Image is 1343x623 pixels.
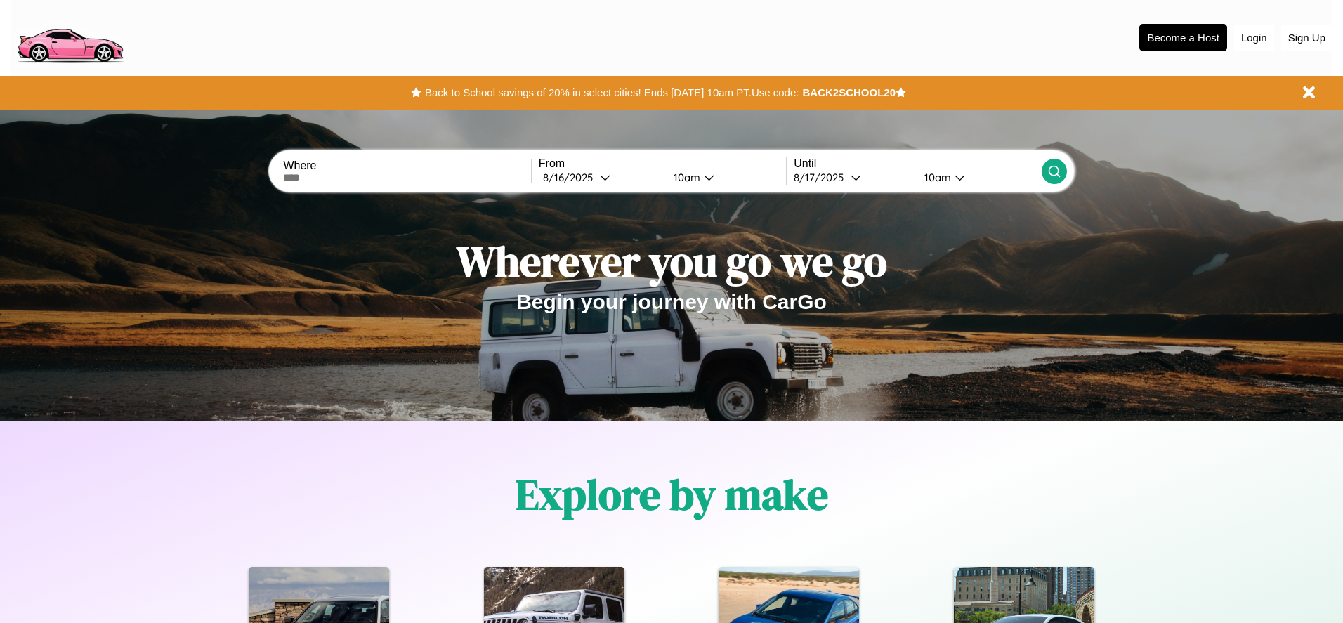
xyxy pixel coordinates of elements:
button: 8/16/2025 [539,170,662,185]
img: logo [11,7,129,66]
div: 10am [667,171,704,184]
div: 8 / 16 / 2025 [543,171,600,184]
button: Login [1234,25,1274,51]
label: Until [794,157,1041,170]
b: BACK2SCHOOL20 [802,86,896,98]
div: 10am [917,171,955,184]
button: Sign Up [1281,25,1332,51]
label: From [539,157,786,170]
button: 10am [662,170,786,185]
button: Become a Host [1139,24,1227,51]
button: 10am [913,170,1041,185]
h1: Explore by make [516,466,828,523]
label: Where [283,159,530,172]
div: 8 / 17 / 2025 [794,171,851,184]
button: Back to School savings of 20% in select cities! Ends [DATE] 10am PT.Use code: [421,83,802,103]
